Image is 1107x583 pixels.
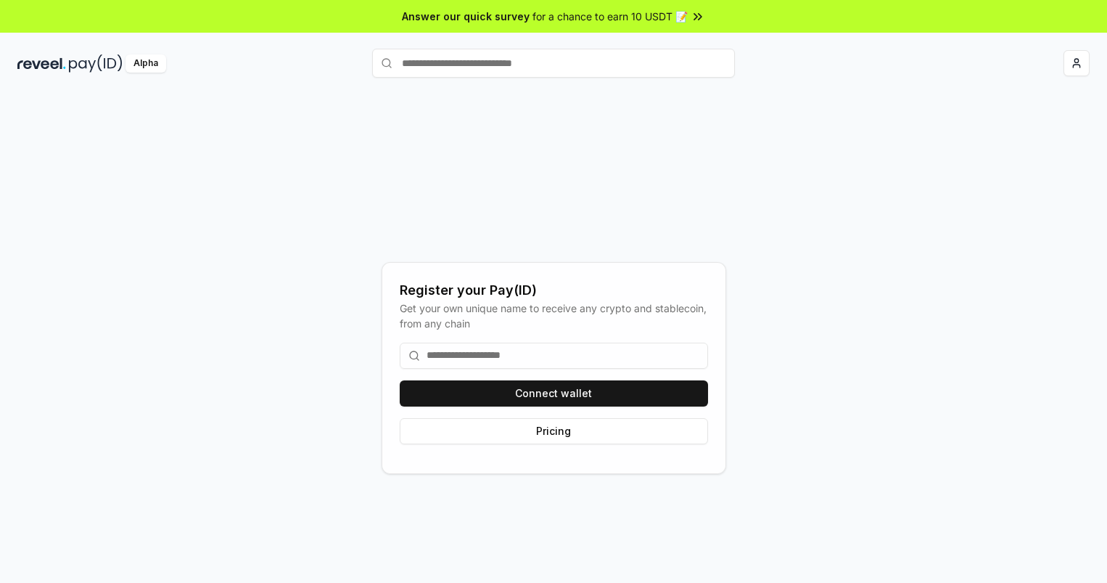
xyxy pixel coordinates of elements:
img: pay_id [69,54,123,73]
img: reveel_dark [17,54,66,73]
button: Connect wallet [400,380,708,407]
span: for a chance to earn 10 USDT 📝 [532,9,688,24]
div: Alpha [125,54,166,73]
span: Answer our quick survey [402,9,530,24]
div: Get your own unique name to receive any crypto and stablecoin, from any chain [400,301,708,331]
button: Pricing [400,418,708,444]
div: Register your Pay(ID) [400,280,708,301]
